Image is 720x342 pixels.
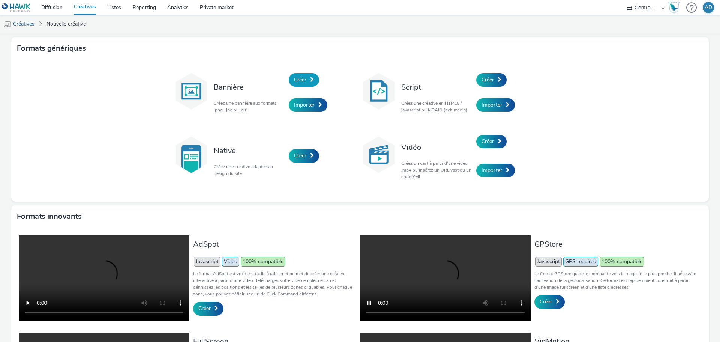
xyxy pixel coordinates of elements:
[668,2,682,14] a: Hawk Academy
[194,257,220,267] span: Javascript
[17,43,86,54] h3: Formats génériques
[172,136,210,173] img: native.svg
[289,149,319,163] a: Créer
[214,82,285,92] h3: Bannière
[401,100,472,113] p: Créez une créative en HTML5 / javascript ou MRAID (rich media).
[360,136,397,173] img: video.svg
[198,305,211,312] span: Créer
[563,257,598,267] span: GPS required
[534,239,697,249] h3: GPStore
[481,101,502,108] span: Importer
[17,211,82,222] h3: Formats innovants
[193,239,356,249] h3: AdSpot
[289,98,327,112] a: Importer
[294,76,306,83] span: Créer
[668,2,679,14] img: Hawk Academy
[534,295,565,309] a: Créer
[214,163,285,177] p: Créez une créative adaptée au design du site.
[222,257,239,267] span: Video
[535,257,562,267] span: Javascript
[600,257,644,267] span: 100% compatible
[289,73,319,87] a: Créer
[172,72,210,110] img: banner.svg
[705,2,712,13] div: AD
[534,270,697,291] p: Le format GPStore guide le mobinaute vers le magasin le plus proche, il nécessite l’activation de...
[401,82,472,92] h3: Script
[214,146,285,156] h3: Native
[294,152,306,159] span: Créer
[4,21,11,28] img: mobile
[193,302,223,315] a: Créer
[476,73,507,87] a: Créer
[214,100,285,113] p: Créez une bannière aux formats .png, .jpg ou .gif.
[43,15,90,33] a: Nouvelle créative
[294,101,315,108] span: Importer
[476,164,515,177] a: Importer
[241,257,285,267] span: 100% compatible
[2,3,31,12] img: undefined Logo
[193,270,356,297] p: Le format AdSpot est vraiment facile à utiliser et permet de créer une créative interactive à par...
[476,98,515,112] a: Importer
[476,135,507,148] a: Créer
[481,76,494,83] span: Créer
[360,72,397,110] img: code.svg
[481,138,494,145] span: Créer
[401,142,472,152] h3: Vidéo
[401,160,472,180] p: Créez un vast à partir d'une video .mp4 ou insérez un URL vast ou un code XML.
[481,167,502,174] span: Importer
[540,298,552,305] span: Créer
